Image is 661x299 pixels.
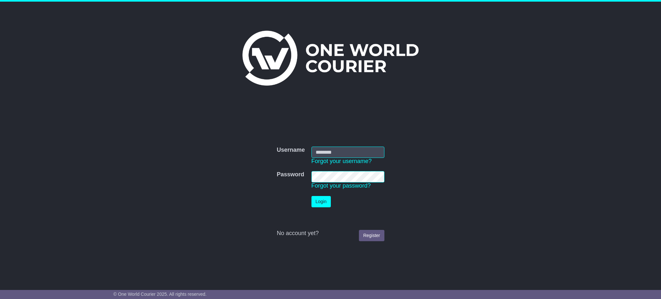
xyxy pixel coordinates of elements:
[277,171,304,178] label: Password
[311,196,331,207] button: Login
[311,182,371,189] a: Forgot your password?
[359,230,384,241] a: Register
[277,147,305,154] label: Username
[242,31,419,86] img: One World
[311,158,372,164] a: Forgot your username?
[277,230,384,237] div: No account yet?
[113,292,207,297] span: © One World Courier 2025. All rights reserved.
